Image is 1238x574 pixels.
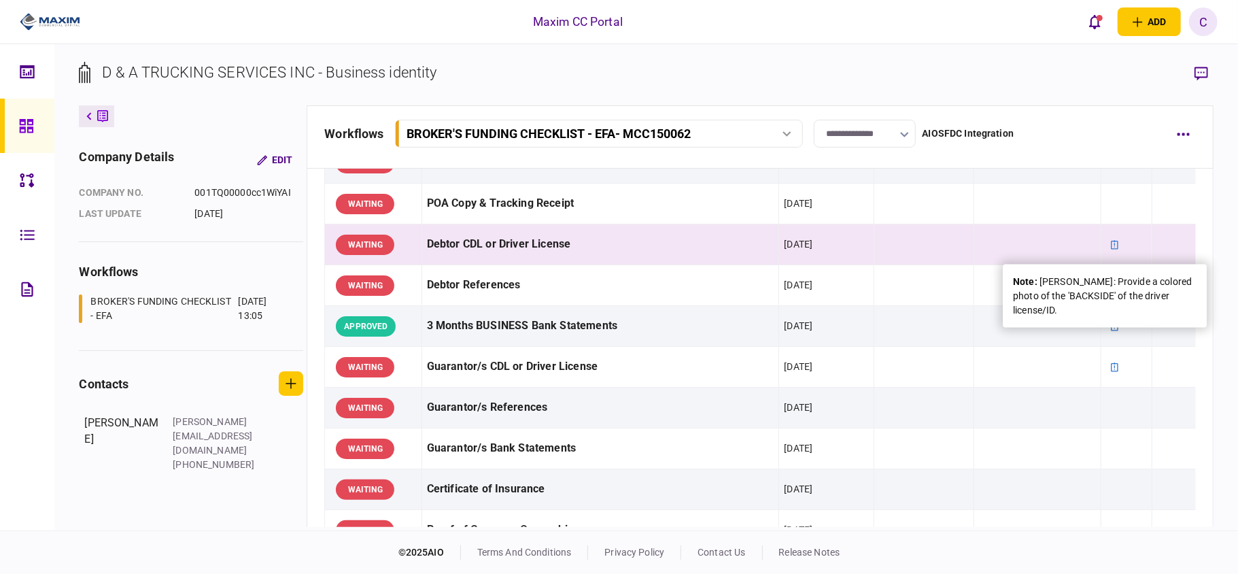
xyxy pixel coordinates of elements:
div: Guarantor/s References [427,392,774,423]
div: [PERSON_NAME]: Provide a colored photo of the 'BACKSIDE' of the driver license/ID. [1013,275,1197,318]
div: Debtor References [427,270,774,301]
div: Maxim CC Portal [533,13,623,31]
div: BROKER'S FUNDING CHECKLIST - EFA - MCC150062 [407,126,691,141]
div: [DATE] [784,523,812,537]
a: privacy policy [604,547,664,558]
button: C [1189,7,1218,36]
div: [DATE] [784,278,812,292]
a: release notes [779,547,840,558]
div: WAITING [336,398,394,418]
div: AIOSFDC Integration [923,126,1014,141]
div: © 2025 AIO [398,545,461,560]
div: D & A TRUCKING SERVICES INC - Business identity [102,61,436,84]
div: [PHONE_NUMBER] [173,458,261,472]
div: WAITING [336,357,394,377]
div: WAITING [336,479,394,500]
div: workflows [324,124,383,143]
div: [DATE] [784,237,812,251]
div: 001TQ00000cc1WiYAI [194,186,293,200]
div: WAITING [336,235,394,255]
div: WAITING [336,275,394,296]
a: BROKER'S FUNDING CHECKLIST - EFA[DATE] 13:05 [79,294,286,323]
div: company no. [79,186,181,200]
div: [DATE] [784,360,812,373]
div: Proof of Company Ownership [427,515,774,545]
div: [DATE] [194,207,293,221]
div: 3 Months BUSINESS Bank Statements [427,311,774,341]
div: [DATE] 13:05 [239,294,287,323]
div: POA Copy & Tracking Receipt [427,188,774,219]
a: contact us [698,547,745,558]
button: BROKER'S FUNDING CHECKLIST - EFA- MCC150062 [395,120,803,148]
div: Certificate of Insurance [427,474,774,505]
button: Edit [246,148,303,172]
div: company details [79,148,174,172]
span: note : [1013,276,1039,287]
div: workflows [79,263,303,281]
div: Debtor CDL or Driver License [427,229,774,260]
div: WAITING [336,194,394,214]
div: Guarantor/s CDL or Driver License [427,352,774,382]
div: [DATE] [784,441,812,455]
div: WAITING [336,520,394,541]
button: open adding identity options [1118,7,1181,36]
div: APPROVED [336,316,396,337]
div: [PERSON_NAME] [84,415,159,472]
button: open notifications list [1081,7,1110,36]
div: BROKER'S FUNDING CHECKLIST - EFA [90,294,235,323]
div: last update [79,207,181,221]
img: client company logo [20,12,80,32]
div: [DATE] [784,482,812,496]
div: [DATE] [784,401,812,414]
div: [DATE] [784,319,812,333]
div: Guarantor/s Bank Statements [427,433,774,464]
div: [DATE] [784,197,812,210]
div: contacts [79,375,128,393]
div: [PERSON_NAME][EMAIL_ADDRESS][DOMAIN_NAME] [173,415,261,458]
div: WAITING [336,439,394,459]
a: terms and conditions [477,547,572,558]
